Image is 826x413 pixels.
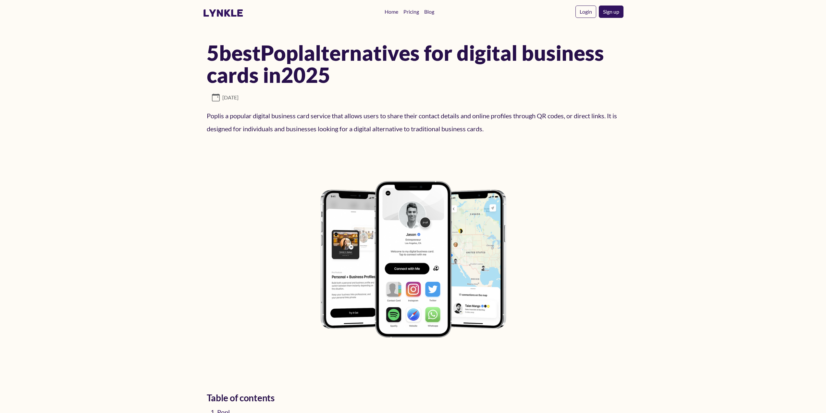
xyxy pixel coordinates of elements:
[207,42,620,86] h1: 5 best Popl alternatives for digital business cards in 2025
[422,5,437,18] a: Blog
[247,140,579,374] img: Popl
[382,5,401,18] a: Home
[212,94,239,101] span: [DATE]
[207,109,620,135] p: Popl is a popular digital business card service that allows users to share their contact details ...
[203,7,243,19] a: lynkle
[401,5,422,18] a: Pricing
[575,6,596,18] a: Login
[207,393,620,403] h2: Table of contents
[599,6,623,18] a: Sign up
